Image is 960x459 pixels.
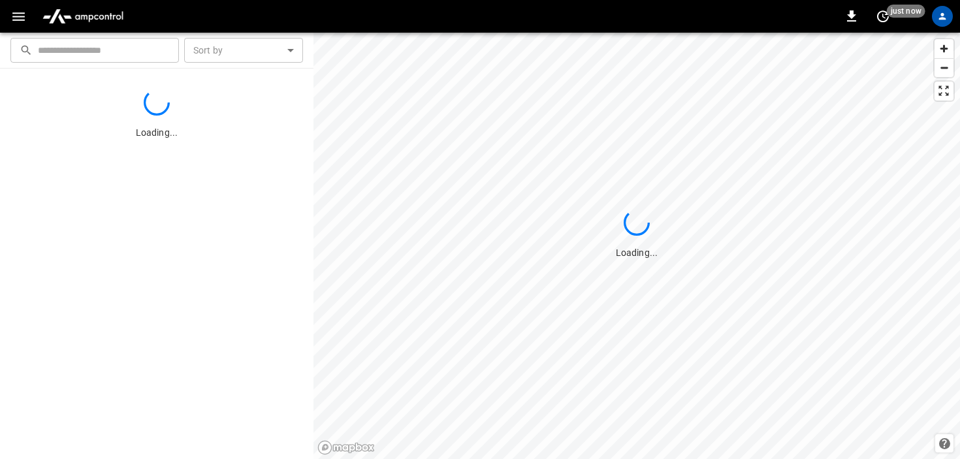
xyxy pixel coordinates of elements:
[872,6,893,27] button: set refresh interval
[932,6,953,27] div: profile-icon
[616,247,658,258] span: Loading...
[136,127,178,138] span: Loading...
[313,33,960,459] canvas: Map
[317,440,375,455] a: Mapbox homepage
[887,5,925,18] span: just now
[935,39,953,58] button: Zoom in
[37,4,129,29] img: ampcontrol.io logo
[935,58,953,77] button: Zoom out
[935,59,953,77] span: Zoom out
